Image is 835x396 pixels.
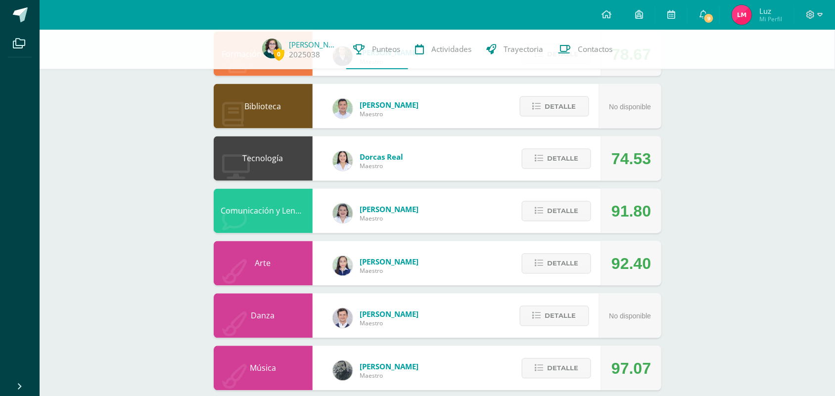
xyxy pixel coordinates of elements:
[360,267,419,275] span: Maestro
[360,362,419,372] span: [PERSON_NAME]
[520,96,589,117] button: Detalle
[703,13,714,24] span: 9
[214,346,313,391] div: Música
[262,39,282,58] img: 125f88d77b394dcbb7e79e7098199eb7.png
[547,255,578,273] span: Detalle
[551,30,620,69] a: Contactos
[289,49,321,60] a: 2025038
[360,372,419,380] span: Maestro
[360,110,419,118] span: Maestro
[360,215,419,223] span: Maestro
[372,44,401,54] span: Punteos
[333,99,353,119] img: 585d333ccf69bb1c6e5868c8cef08dba.png
[522,254,591,274] button: Detalle
[360,100,419,110] span: [PERSON_NAME]
[333,204,353,223] img: eb70a9151587e94828cdfae039b36ccf.png
[611,242,651,286] div: 92.40
[214,241,313,286] div: Arte
[545,97,576,116] span: Detalle
[214,136,313,181] div: Tecnología
[578,44,613,54] span: Contactos
[360,257,419,267] span: [PERSON_NAME]
[547,359,578,378] span: Detalle
[479,30,551,69] a: Trayectoria
[214,189,313,233] div: Comunicación y Lenguaje L3 Inglés
[522,358,591,379] button: Detalle
[547,202,578,220] span: Detalle
[333,361,353,381] img: 8ba24283638e9cc0823fe7e8b79ee805.png
[333,256,353,276] img: 360951c6672e02766e5b7d72674f168c.png
[547,150,578,168] span: Detalle
[522,149,591,169] button: Detalle
[408,30,479,69] a: Actividades
[274,48,284,60] span: 0
[611,347,651,391] div: 97.07
[732,5,752,25] img: de632fd3d40e1b02ed82697469c04736.png
[360,205,419,215] span: [PERSON_NAME]
[609,103,651,111] span: No disponible
[432,44,472,54] span: Actividades
[333,151,353,171] img: be86f1430f5fbfb0078a79d329e704bb.png
[214,84,313,129] div: Biblioteca
[759,6,782,16] span: Luz
[522,201,591,221] button: Detalle
[611,137,651,181] div: 74.53
[360,162,404,171] span: Maestro
[289,40,339,49] a: [PERSON_NAME]
[504,44,544,54] span: Trayectoria
[346,30,408,69] a: Punteos
[360,309,419,319] span: [PERSON_NAME]
[609,312,651,320] span: No disponible
[545,307,576,325] span: Detalle
[759,15,782,23] span: Mi Perfil
[333,308,353,328] img: 70c0459bcb81c7dac88d1d439de9cb3a.png
[611,189,651,234] div: 91.80
[214,294,313,338] div: Danza
[360,319,419,328] span: Maestro
[360,152,404,162] span: Dorcas Real
[520,306,589,326] button: Detalle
